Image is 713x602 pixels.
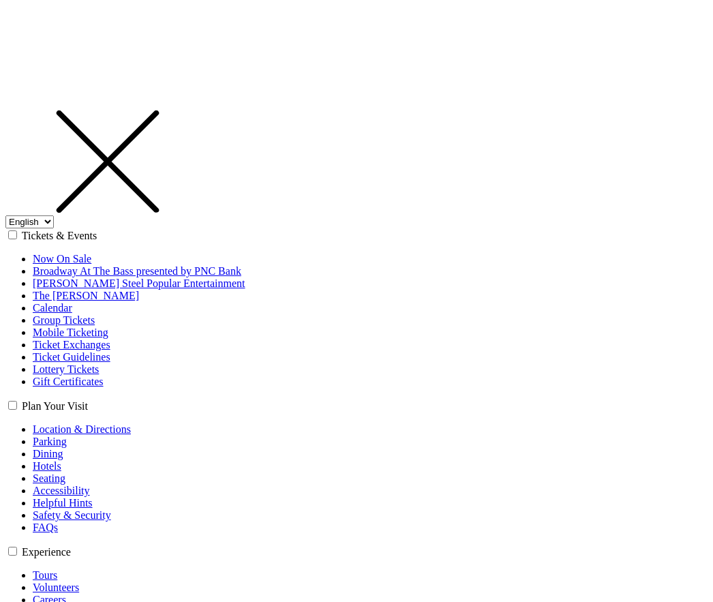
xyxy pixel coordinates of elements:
a: Ticket Exchanges [33,339,110,350]
label: Tickets & Events [22,230,97,241]
a: Lottery Tickets [33,363,99,375]
a: Volunteers [33,582,79,593]
a: Location & Directions [33,423,131,435]
label: Experience [22,546,71,558]
a: Accessibility [33,485,90,496]
a: Ticket Guidelines [33,351,110,363]
select: Select: [5,215,54,228]
a: Parking [33,436,67,447]
a: Seating [33,472,65,484]
a: Dining [33,448,63,460]
a: Group Tickets [33,314,95,326]
a: Tours [33,569,57,581]
a: Helpful Hints [33,497,93,509]
a: The [PERSON_NAME] [33,290,139,301]
a: [PERSON_NAME] Steel Popular Entertainment [33,277,245,289]
a: Hotels [33,460,61,472]
label: Plan Your Visit [22,400,88,412]
a: Mobile Ticketing [33,327,108,338]
a: Calendar [33,302,72,314]
a: FAQs [33,522,58,533]
a: Broadway At The Bass presented by PNC Bank [33,265,241,277]
a: Now On Sale [33,253,91,265]
a: Gift Certificates [33,376,104,387]
a: Safety & Security [33,509,111,521]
